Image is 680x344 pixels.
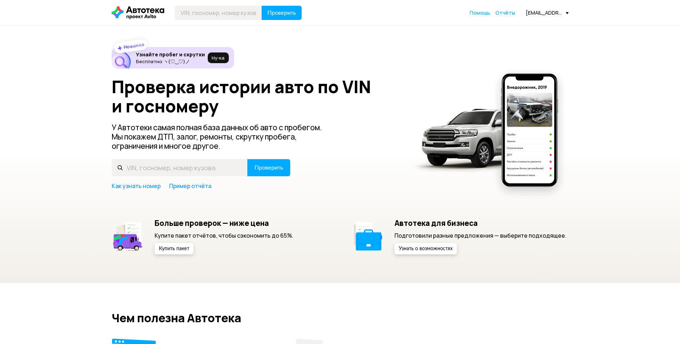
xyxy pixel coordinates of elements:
[394,232,566,239] p: Подготовили разные предложения — выберите подходящее.
[267,10,296,16] span: Проверить
[155,243,193,254] button: Купить пакет
[136,51,205,58] h6: Узнайте пробег и скрутки
[112,312,569,324] h2: Чем полезна Автотека
[175,6,262,20] input: VIN, госномер, номер кузова
[159,246,189,251] span: Купить пакет
[112,182,161,190] a: Как узнать номер
[212,55,225,61] span: Ну‑ка
[495,9,515,16] a: Отчёты
[155,218,293,228] h5: Больше проверок — ниже цена
[112,123,334,151] p: У Автотеки самая полная база данных об авто с пробегом. Мы покажем ДТП, залог, ремонты, скрутку п...
[112,77,402,116] h1: Проверка истории авто по VIN и госномеру
[526,9,569,16] div: [EMAIL_ADDRESS][DOMAIN_NAME]
[247,159,290,176] button: Проверить
[169,182,211,190] a: Пример отчёта
[470,9,490,16] a: Помощь
[394,243,457,254] button: Узнать о возможностях
[255,165,283,171] span: Проверить
[399,246,453,251] span: Узнать о возможностях
[136,59,205,64] p: Бесплатно ヽ(♡‿♡)ノ
[262,6,302,20] button: Проверить
[123,41,145,50] strong: Новинка
[394,218,566,228] h5: Автотека для бизнеса
[112,159,248,176] input: VIN, госномер, номер кузова
[155,232,293,239] p: Купите пакет отчётов, чтобы сэкономить до 65%.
